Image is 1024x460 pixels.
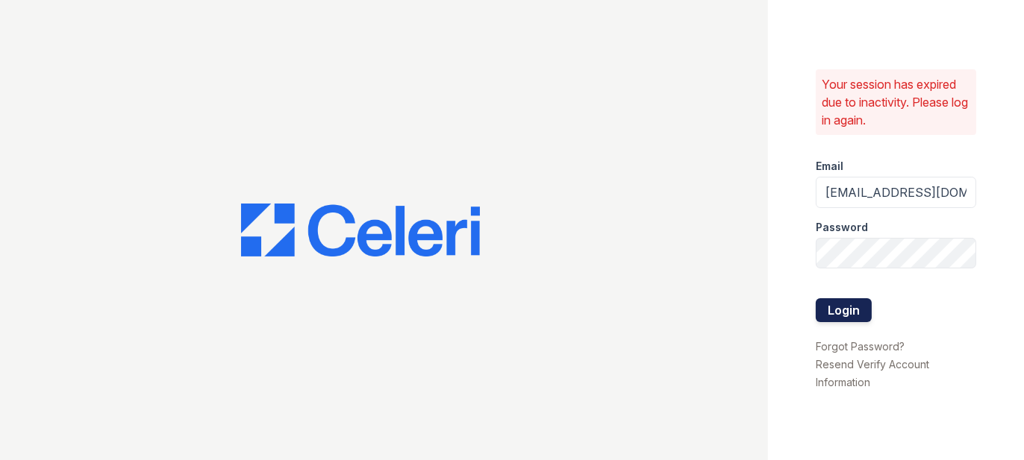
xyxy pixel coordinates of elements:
a: Resend Verify Account Information [816,358,929,388]
img: CE_Logo_Blue-a8612792a0a2168367f1c8372b55b34899dd931a85d93a1a3d3e32e68fde9ad4.png [241,204,480,257]
p: Your session has expired due to inactivity. Please log in again. [822,75,970,129]
button: Login [816,298,872,322]
a: Forgot Password? [816,340,905,353]
label: Password [816,220,868,235]
label: Email [816,159,843,174]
